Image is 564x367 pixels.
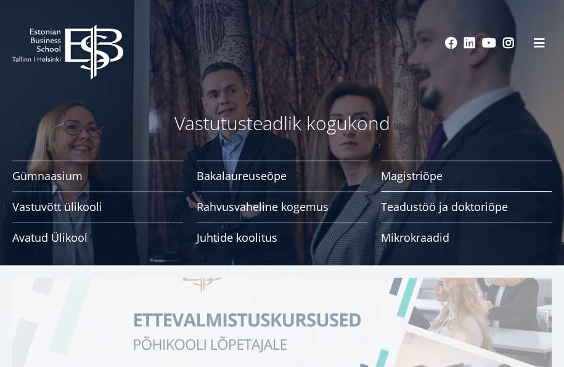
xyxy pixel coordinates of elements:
span: Teadustöö ja doktoriõpe [381,200,552,213]
a: Mikrokraadid [381,222,552,253]
a: Magistriõpe [381,160,552,191]
a: Bakalaureuseõpe [197,160,367,191]
span: Rahvusvaheline kogemus [197,200,367,213]
a: Teadustöö ja doktoriõpe [381,191,552,222]
a: Vastuvõtt ülikooli [12,191,183,222]
a: Rahvusvaheline kogemus [197,191,367,222]
span: Gümnaasium [12,170,183,182]
a: Linkedin [464,37,476,49]
p: Vastutusteadlik kogukond [12,111,552,136]
a: Avatud Ülikool [12,222,183,253]
span: Avatud Ülikool [12,231,183,244]
span: Magistriõpe [381,170,552,182]
a: Instagram [502,37,515,49]
a: Gümnaasium [12,160,183,191]
a: Juhtide koolitus [197,222,367,253]
span: Bakalaureuseõpe [197,170,367,182]
span: Vastuvõtt ülikooli [12,200,183,213]
a: Youtube [482,37,496,49]
a: Facebook [445,37,457,49]
span: Mikrokraadid [381,231,552,244]
span: Juhtide koolitus [197,231,367,244]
